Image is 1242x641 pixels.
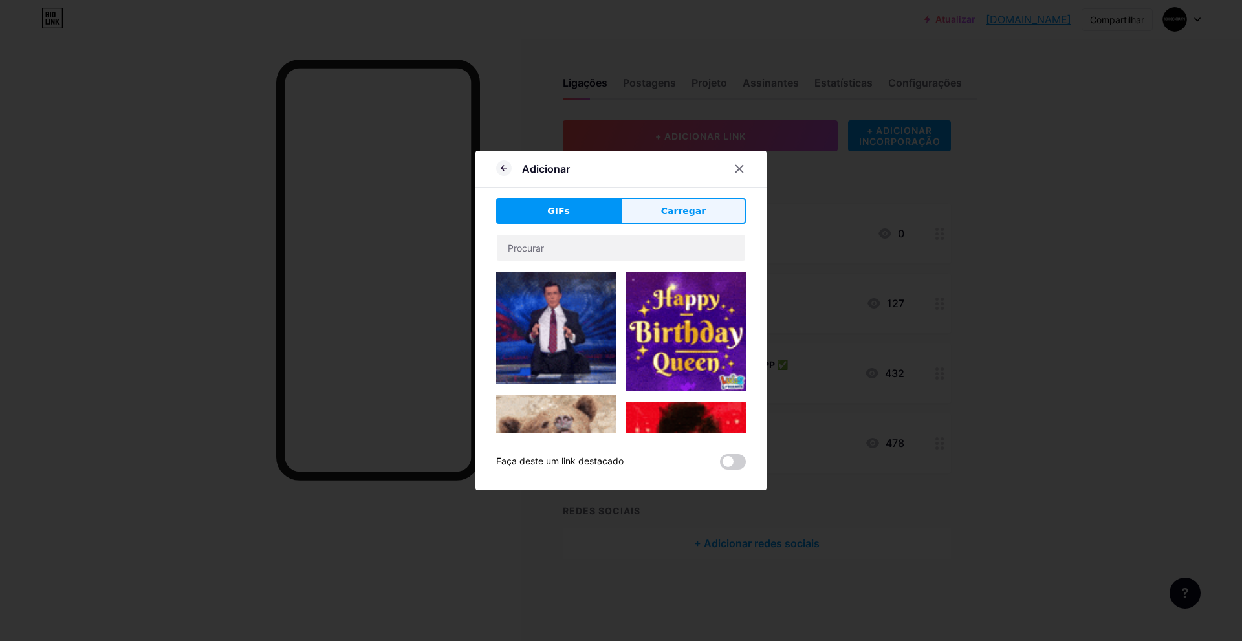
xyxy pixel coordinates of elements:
[661,206,706,216] font: Carregar
[497,235,745,261] input: Procurar
[621,198,746,224] button: Carregar
[496,455,624,466] font: Faça deste um link destacado
[626,272,746,391] img: Gihpy
[496,198,621,224] button: GIFs
[496,272,616,384] img: Gihpy
[522,162,570,175] font: Adicionar
[547,206,570,216] font: GIFs
[496,395,616,514] img: Gihpy
[626,402,746,551] img: Gihpy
